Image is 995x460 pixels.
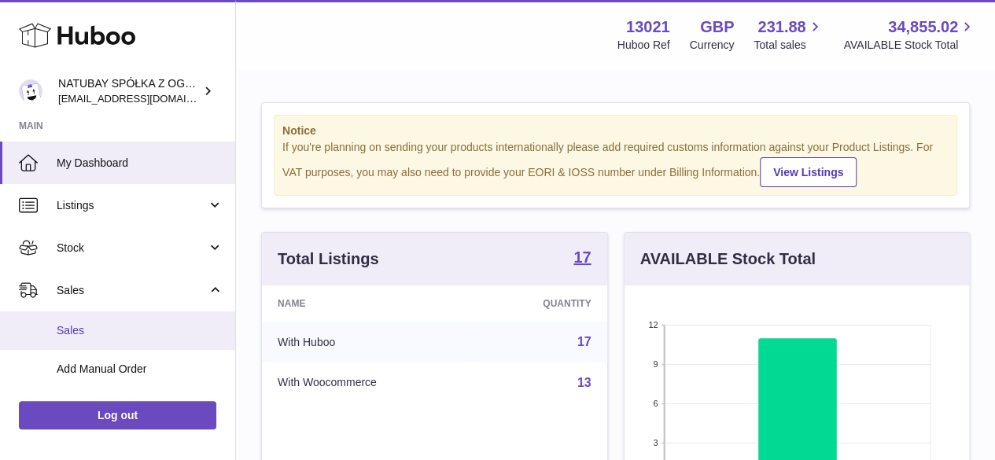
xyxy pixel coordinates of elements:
td: With Huboo [262,322,476,362]
div: Currency [690,38,735,53]
h3: Total Listings [278,248,379,270]
h3: AVAILABLE Stock Total [640,248,816,270]
div: NATUBAY SPÓŁKA Z OGRANICZONĄ ODPOWIEDZIALNOŚCIĄ [58,76,200,106]
strong: Notice [282,123,949,138]
span: Sales [57,283,207,298]
a: 34,855.02 AVAILABLE Stock Total [843,17,976,53]
a: 231.88 Total sales [754,17,824,53]
text: 9 [653,359,658,369]
span: My Dashboard [57,156,223,171]
span: [EMAIL_ADDRESS][DOMAIN_NAME] [58,92,231,105]
span: Listings [57,198,207,213]
th: Quantity [476,285,606,322]
text: 6 [653,399,658,408]
span: 34,855.02 [888,17,958,38]
a: 17 [577,335,591,348]
img: internalAdmin-13021@internal.huboo.com [19,79,42,103]
div: If you're planning on sending your products internationally please add required customs informati... [282,140,949,187]
span: Sales [57,323,223,338]
strong: 17 [573,249,591,265]
a: 17 [573,249,591,268]
span: AVAILABLE Stock Total [843,38,976,53]
span: Stock [57,241,207,256]
text: 12 [648,320,658,329]
a: 13 [577,376,591,389]
strong: 13021 [626,17,670,38]
td: With Woocommerce [262,362,476,403]
strong: GBP [700,17,734,38]
a: Log out [19,401,216,429]
span: 231.88 [757,17,805,38]
span: Total sales [754,38,824,53]
span: Add Manual Order [57,362,223,377]
a: View Listings [760,157,857,187]
text: 3 [653,438,658,447]
th: Name [262,285,476,322]
div: Huboo Ref [617,38,670,53]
